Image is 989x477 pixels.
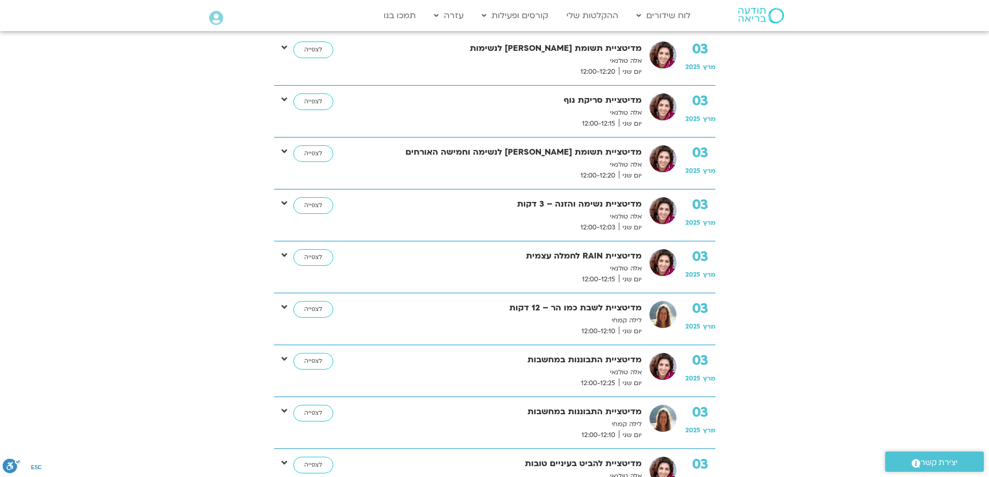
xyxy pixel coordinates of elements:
strong: 03 [685,145,715,161]
p: אלה טולנאי [369,367,642,378]
a: לצפייה [293,353,333,370]
span: מרץ [703,374,715,383]
a: לצפייה [293,249,333,266]
span: יום שני [619,222,642,233]
span: מרץ [703,219,715,227]
a: לוח שידורים [631,6,696,25]
a: לצפייה [293,145,333,162]
a: לצפייה [293,301,333,318]
span: יום שני [619,378,642,389]
span: 12:00-12:25 [577,378,619,389]
p: אלה טולנאי [369,159,642,170]
strong: מדיטציית להביט בעיניים טובות [369,457,642,471]
strong: מדיטציית לשבת כמו הר – 12 דקות [369,301,642,315]
span: 2025 [685,167,700,175]
a: תמכו בנו [378,6,421,25]
span: יצירת קשר [920,456,958,470]
a: לצפייה [293,42,333,58]
a: קורסים ופעילות [477,6,553,25]
p: לילה קמחי [369,419,642,430]
span: 2025 [685,374,700,383]
span: מרץ [703,270,715,279]
span: יום שני [619,430,642,441]
strong: מדיטציית התבוננות במחשבות [369,405,642,419]
span: 2025 [685,63,700,71]
strong: 03 [685,405,715,420]
a: יצירת קשר [885,452,984,472]
strong: מדיטציית תשומת [PERSON_NAME] לנשימה וחמישה האורחים [369,145,642,159]
span: מרץ [703,63,715,71]
a: לצפייה [293,93,333,110]
a: לצפייה [293,197,333,214]
span: 2025 [685,219,700,227]
span: יום שני [619,326,642,337]
strong: מדיטציית RAIN לחמלה עצמית [369,249,642,263]
strong: מדיטציית סריקת גוף [369,93,642,107]
span: 2025 [685,270,700,279]
p: אלה טולנאי [369,107,642,118]
strong: 03 [685,42,715,57]
a: עזרה [429,6,469,25]
span: 12:00-12:15 [578,274,619,285]
strong: 03 [685,93,715,109]
span: יום שני [619,66,642,77]
strong: מדיטציית התבוננות במחשבות [369,353,642,367]
a: לצפייה [293,405,333,421]
span: 12:00-12:03 [577,222,619,233]
span: מרץ [703,115,715,123]
span: מרץ [703,426,715,434]
span: מרץ [703,167,715,175]
span: יום שני [619,170,642,181]
span: יום שני [619,274,642,285]
p: אלה טולנאי [369,263,642,274]
span: מרץ [703,322,715,331]
span: 2025 [685,115,700,123]
span: 2025 [685,426,700,434]
span: 12:00-12:15 [578,118,619,129]
strong: 03 [685,301,715,317]
strong: 03 [685,197,715,213]
strong: מדיטציית נשימה והזנה – 3 דקות [369,197,642,211]
a: ההקלטות שלי [561,6,624,25]
strong: 03 [685,249,715,265]
p: אלה טולנאי [369,56,642,66]
span: 2025 [685,322,700,331]
img: תודעה בריאה [738,8,784,23]
span: 12:00-12:20 [577,66,619,77]
strong: 03 [685,353,715,369]
span: 12:00-12:20 [577,170,619,181]
span: 12:00-12:10 [578,326,619,337]
p: אלה טולנאי [369,211,642,222]
a: לצפייה [293,457,333,473]
strong: 03 [685,457,715,472]
span: יום שני [619,118,642,129]
strong: מדיטציית תשומת [PERSON_NAME] לנשימות [369,42,642,56]
p: לילה קמחי [369,315,642,326]
span: 12:00-12:10 [578,430,619,441]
